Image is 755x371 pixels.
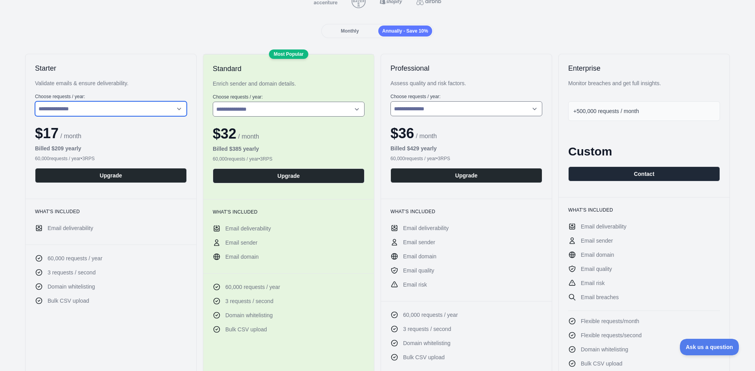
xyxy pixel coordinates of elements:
span: $ 36 [390,125,414,141]
iframe: Toggle Customer Support [680,339,739,355]
b: Billed $ 429 yearly [390,145,437,152]
span: Custom [568,145,612,158]
span: / month [414,133,437,139]
div: 60,000 requests / year • 3 RPS [213,156,365,162]
div: 60,000 requests / year • 3 RPS [390,155,542,162]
